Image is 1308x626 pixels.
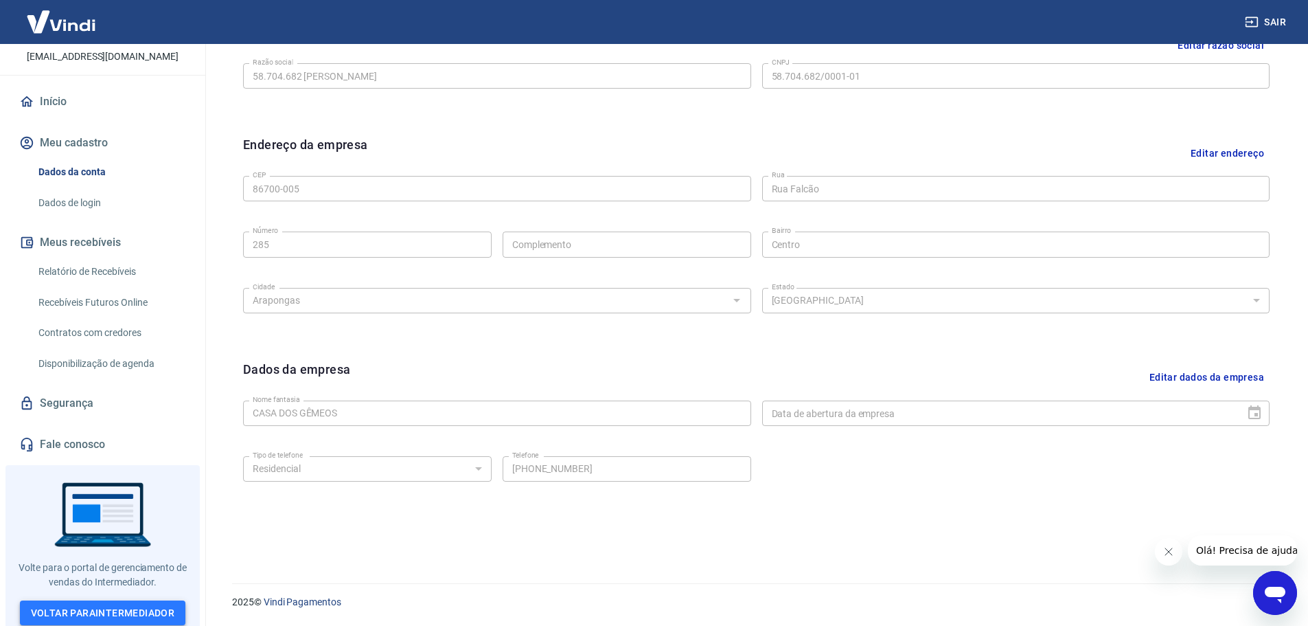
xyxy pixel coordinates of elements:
iframe: Fechar mensagem [1155,538,1182,566]
label: Razão social [253,57,293,67]
h6: Dados da empresa [243,360,350,395]
label: Rua [772,170,785,180]
label: Cidade [253,282,275,292]
label: Número [253,225,278,236]
label: CNPJ [772,57,790,67]
label: Tipo de telefone [253,450,303,460]
button: Editar dados da empresa [1144,360,1270,395]
button: Editar razão social [1172,33,1270,58]
a: Dados da conta [33,158,189,186]
label: Bairro [772,225,791,236]
span: Olá! Precisa de ajuda? [8,10,115,21]
img: Vindi [16,1,106,43]
label: CEP [253,170,266,180]
a: Relatório de Recebíveis [33,258,189,286]
a: Fale conosco [16,429,189,460]
input: DD/MM/YYYY [762,401,1236,426]
button: Meus recebíveis [16,227,189,258]
label: Estado [772,282,794,292]
a: Contratos com credores [33,319,189,347]
a: Recebíveis Futuros Online [33,289,189,317]
a: Início [16,87,189,117]
p: Yassmin Maganha [PERSON_NAME] [11,15,194,44]
p: [EMAIL_ADDRESS][DOMAIN_NAME] [27,49,179,64]
a: Disponibilização de agenda [33,350,189,378]
input: Digite aqui algumas palavras para buscar a cidade [247,292,724,309]
h6: Endereço da empresa [243,135,368,170]
a: Vindi Pagamentos [264,596,341,607]
button: Meu cadastro [16,128,189,158]
button: Sair [1242,10,1292,35]
a: Dados de login [33,189,189,217]
button: Editar endereço [1185,135,1270,170]
label: Telefone [512,450,539,460]
a: Voltar paraIntermediador [20,601,186,626]
label: Nome fantasia [253,394,300,405]
a: Segurança [16,388,189,418]
p: 2025 © [232,595,1275,610]
iframe: Botão para abrir a janela de mensagens [1253,571,1297,615]
iframe: Mensagem da empresa [1188,535,1297,566]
